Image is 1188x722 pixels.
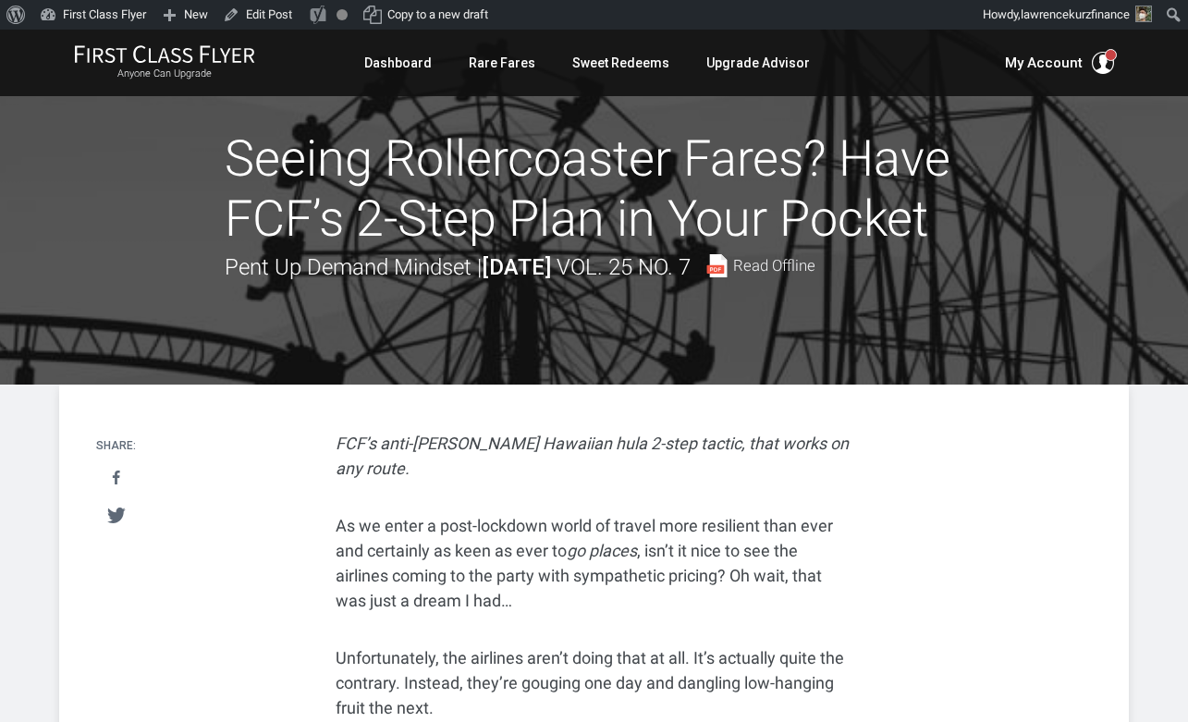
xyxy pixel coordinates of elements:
strong: [DATE] [482,254,551,280]
a: Tweet [97,498,135,532]
a: Rare Fares [469,46,535,80]
a: Read Offline [705,254,815,277]
a: Sweet Redeems [572,46,669,80]
a: Upgrade Advisor [706,46,810,80]
span: My Account [1005,52,1083,74]
span: Vol. 25 No. 7 [557,254,691,280]
p: Unfortunately, the airlines aren’t doing that at all. It’s actually quite the contrary. Instead, ... [336,645,853,720]
a: Share [97,461,135,496]
a: First Class FlyerAnyone Can Upgrade [74,44,255,81]
em: go places [567,541,637,560]
h1: Seeing Rollercoaster Fares? Have FCF’s 2-Step Plan in Your Pocket [225,129,964,250]
span: lawrencekurzfinance [1021,7,1130,21]
button: My Account [1005,52,1114,74]
img: pdf-file.svg [705,254,729,277]
p: As we enter a post-lockdown world of travel more resilient than ever and certainly as keen as eve... [336,513,853,613]
em: FCF’s anti-[PERSON_NAME] Hawaiian hula 2-step tactic, that works on any route. [336,434,849,478]
h4: Share: [96,440,136,452]
img: First Class Flyer [74,44,255,64]
a: Dashboard [364,46,432,80]
div: Pent Up Demand Mindset | [225,250,815,285]
span: Read Offline [733,258,815,274]
small: Anyone Can Upgrade [74,67,255,80]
